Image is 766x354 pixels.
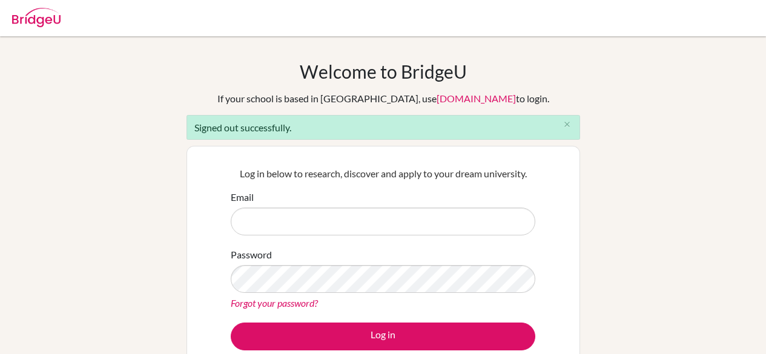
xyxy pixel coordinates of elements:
div: If your school is based in [GEOGRAPHIC_DATA], use to login. [217,91,549,106]
a: Forgot your password? [231,297,318,309]
img: Bridge-U [12,8,61,27]
a: [DOMAIN_NAME] [437,93,516,104]
h1: Welcome to BridgeU [300,61,467,82]
i: close [563,120,572,129]
p: Log in below to research, discover and apply to your dream university. [231,166,535,181]
label: Password [231,247,272,262]
button: Close [555,116,579,134]
label: Email [231,190,254,205]
button: Log in [231,323,535,350]
div: Signed out successfully. [187,115,580,140]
